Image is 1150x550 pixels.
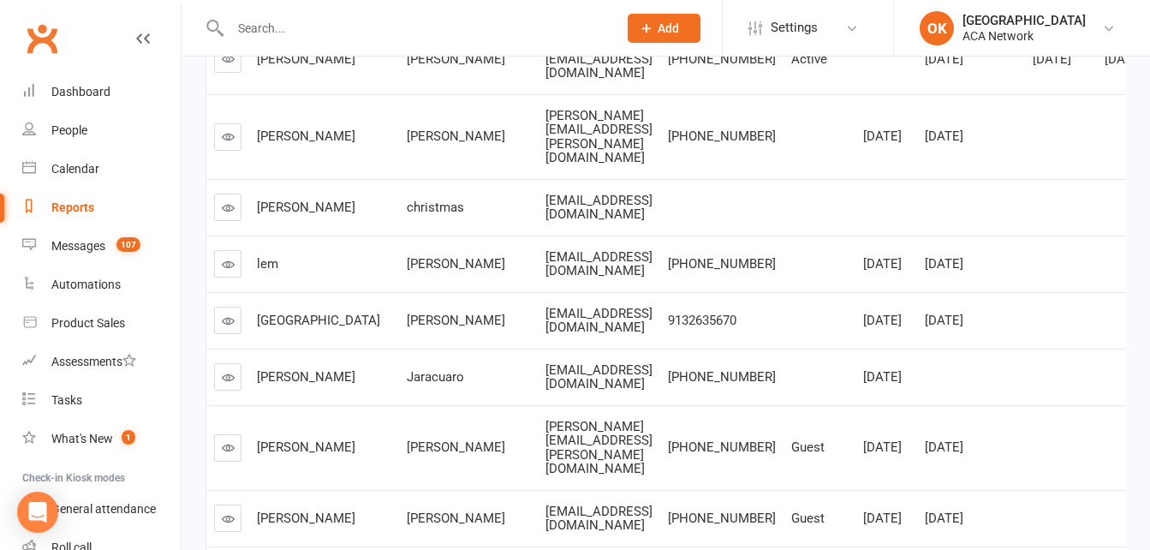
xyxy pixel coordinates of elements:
span: [PERSON_NAME] [407,256,505,272]
a: Tasks [22,381,181,420]
span: [PERSON_NAME] [407,511,505,526]
span: 107 [116,237,140,252]
span: [PERSON_NAME] [257,51,355,67]
span: [GEOGRAPHIC_DATA] [257,313,380,328]
span: [PERSON_NAME] [257,369,355,385]
span: [PERSON_NAME] [257,129,355,144]
span: [PERSON_NAME][EMAIL_ADDRESS][PERSON_NAME][DOMAIN_NAME] [545,419,652,477]
span: [DATE] [863,369,902,385]
a: People [22,111,181,150]
div: General attendance [51,502,156,516]
span: [PERSON_NAME] [407,129,505,144]
span: [PERSON_NAME] [257,511,355,526]
a: General attendance kiosk mode [22,490,181,529]
span: [PERSON_NAME] [257,200,355,215]
span: [DATE] [863,256,902,272]
a: Reports [22,188,181,227]
div: People [51,123,87,137]
span: [DATE] [863,313,902,328]
div: Product Sales [51,316,125,330]
div: What's New [51,432,113,445]
span: [DATE] [1105,51,1143,67]
a: Clubworx [21,17,63,60]
span: [PERSON_NAME] [407,51,505,67]
span: [DATE] [925,129,963,144]
span: Jaracuaro [407,369,464,385]
span: [PHONE_NUMBER] [668,129,776,144]
span: [EMAIL_ADDRESS][DOMAIN_NAME] [545,249,652,279]
a: Product Sales [22,304,181,343]
span: christmas [407,200,464,215]
span: [DATE] [863,511,902,526]
span: [PHONE_NUMBER] [668,369,776,385]
span: 1 [122,430,135,445]
span: [EMAIL_ADDRESS][DOMAIN_NAME] [545,306,652,336]
span: [PHONE_NUMBER] [668,51,776,67]
a: Dashboard [22,73,181,111]
div: Open Intercom Messenger [17,492,58,533]
div: OK [920,11,954,45]
span: Active [791,51,827,67]
span: [EMAIL_ADDRESS][DOMAIN_NAME] [545,362,652,392]
div: [GEOGRAPHIC_DATA] [962,13,1086,28]
span: 9132635670 [668,313,736,328]
div: Calendar [51,162,99,176]
span: [PHONE_NUMBER] [668,439,776,455]
span: [DATE] [863,129,902,144]
input: Search... [225,16,605,40]
span: [DATE] [925,256,963,272]
span: Guest [791,511,825,526]
div: Tasks [51,393,82,407]
span: [DATE] [1033,51,1071,67]
span: [PERSON_NAME] [407,313,505,328]
div: Dashboard [51,85,110,99]
a: Assessments [22,343,181,381]
span: [PERSON_NAME][EMAIL_ADDRESS][DOMAIN_NAME] [545,37,652,81]
div: Messages [51,239,105,253]
span: [PERSON_NAME] [407,439,505,455]
div: Reports [51,200,94,214]
span: lem [257,256,278,272]
a: Messages 107 [22,227,181,266]
span: [PHONE_NUMBER] [668,511,776,526]
button: Add [628,14,700,43]
span: [DATE] [925,439,963,455]
span: [EMAIL_ADDRESS][DOMAIN_NAME] [545,193,652,223]
span: [DATE] [925,313,963,328]
span: [DATE] [925,511,963,526]
span: Add [658,21,679,35]
div: Automations [51,278,121,291]
div: ACA Network [962,28,1086,44]
span: [PHONE_NUMBER] [668,256,776,272]
span: [DATE] [863,439,902,455]
a: Automations [22,266,181,304]
span: [PERSON_NAME][EMAIL_ADDRESS][PERSON_NAME][DOMAIN_NAME] [545,108,652,166]
div: Assessments [51,355,136,368]
span: [DATE] [925,51,963,67]
span: Settings [771,9,818,47]
span: [PERSON_NAME] [257,439,355,455]
a: What's New1 [22,420,181,458]
span: [EMAIL_ADDRESS][DOMAIN_NAME] [545,504,652,534]
span: Guest [791,439,825,455]
a: Calendar [22,150,181,188]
